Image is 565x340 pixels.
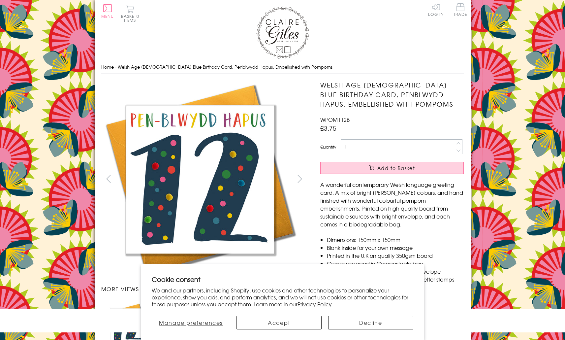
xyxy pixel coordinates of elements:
[101,13,114,19] span: Menu
[118,64,332,70] span: Welsh Age [DEMOGRAPHIC_DATA] Blue Birthday Card, Penblwydd Hapus, Embellished with Pompoms
[101,64,114,70] a: Home
[320,80,464,109] h1: Welsh Age [DEMOGRAPHIC_DATA] Blue Birthday Card, Penblwydd Hapus, Embellished with Pompoms
[320,181,464,228] p: A wonderful contemporary Welsh language greeting card. A mix of bright [PERSON_NAME] colours, and...
[236,316,322,329] button: Accept
[320,162,464,174] button: Add to Basket
[152,316,230,329] button: Manage preferences
[256,7,309,59] img: Claire Giles Greetings Cards
[101,60,464,74] nav: breadcrumbs
[292,171,307,186] button: next
[327,236,464,244] li: Dimensions: 150mm x 150mm
[327,259,464,267] li: Comes wrapped in Compostable bag
[320,144,336,150] label: Quantity
[101,171,116,186] button: prev
[159,319,223,326] span: Manage preferences
[320,123,336,133] span: £3.75
[298,300,332,308] a: Privacy Policy
[101,4,114,18] button: Menu
[115,64,116,70] span: ›
[454,3,467,17] a: Trade
[327,252,464,259] li: Printed in the U.K on quality 350gsm board
[328,316,413,329] button: Decline
[101,80,299,278] img: Welsh Age 12 Blue Birthday Card, Penblwydd Hapus, Embellished with Pompoms
[121,5,139,22] button: Basket0 items
[124,13,139,23] span: 0 items
[320,116,350,123] span: WPOM112B
[152,275,413,284] h2: Cookie consent
[101,285,307,293] h3: More views
[307,80,505,278] img: Welsh Age 12 Blue Birthday Card, Penblwydd Hapus, Embellished with Pompoms
[152,287,413,307] p: We and our partners, including Shopify, use cookies and other technologies to personalize your ex...
[454,3,467,16] span: Trade
[327,244,464,252] li: Blank inside for your own message
[377,165,415,171] span: Add to Basket
[428,3,444,16] a: Log In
